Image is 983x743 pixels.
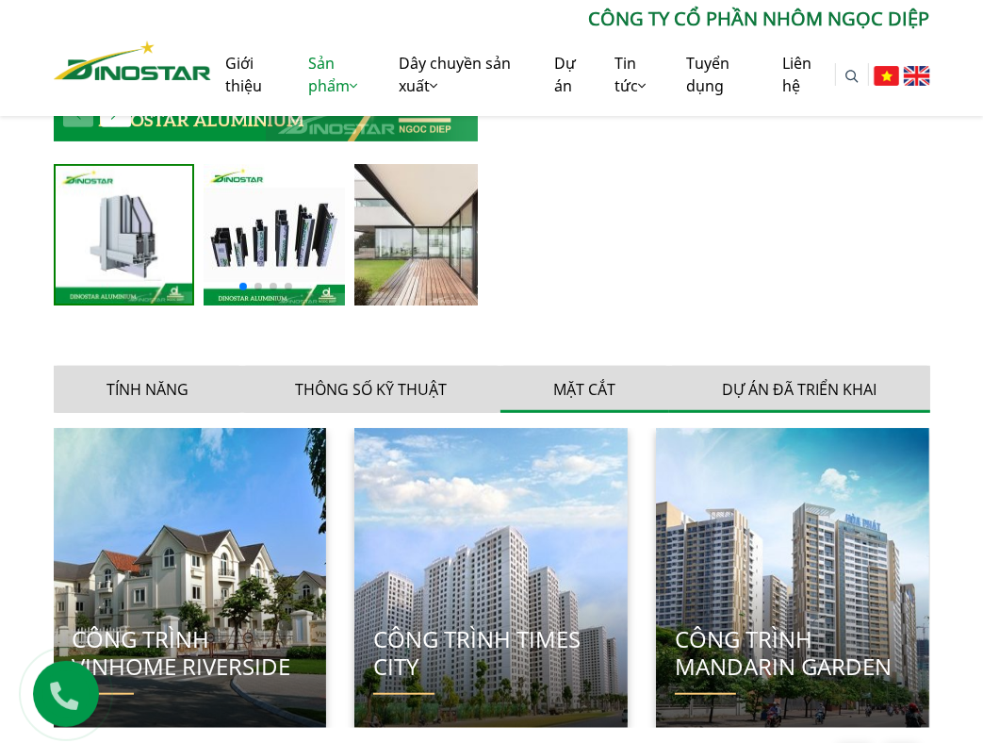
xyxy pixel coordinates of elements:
[904,66,929,86] img: English
[373,626,609,695] h2: CÔNG TRÌNH TIMES CITY
[242,366,500,413] button: Thông số kỹ thuật
[354,428,628,728] img: CÔNG TRÌNH TIMES CITY
[73,626,308,695] h2: CÔNG TRÌNH VINHOME RIVERSIDE
[204,164,345,305] div: 2 / 6
[500,366,669,413] button: Mặt cắt
[845,70,859,83] img: search
[54,428,327,728] img: CÔNG TRÌNH VINHOME RIVERSIDE
[656,428,929,728] img: CÔNG TRÌNH MANDARIN GARDEN
[54,366,242,413] button: Tính năng
[204,164,345,305] img: 1-4-150x150.jpg
[675,626,910,695] h2: CÔNG TRÌNH MANDARIN GARDEN
[56,166,193,304] img: 6-3-150x150.jpg
[673,33,769,116] a: Tuyển dụng
[540,33,600,116] a: Dự án
[354,164,496,305] img: cua-nhom-he-93-1-150x150.jpg
[669,366,930,413] button: Dự án đã triển khai
[211,33,293,116] a: Giới thiệu
[354,164,496,305] div: 3 / 6
[211,5,929,33] p: CÔNG TY CỔ PHẦN NHÔM NGỌC DIỆP
[600,33,672,116] a: Tin tức
[385,33,539,116] a: Dây chuyền sản xuất
[54,164,195,305] div: 1 / 6
[874,66,899,86] img: Tiếng Việt
[54,41,212,80] img: Nhôm Dinostar
[768,33,835,116] a: Liên hệ
[294,33,385,116] a: Sản phẩm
